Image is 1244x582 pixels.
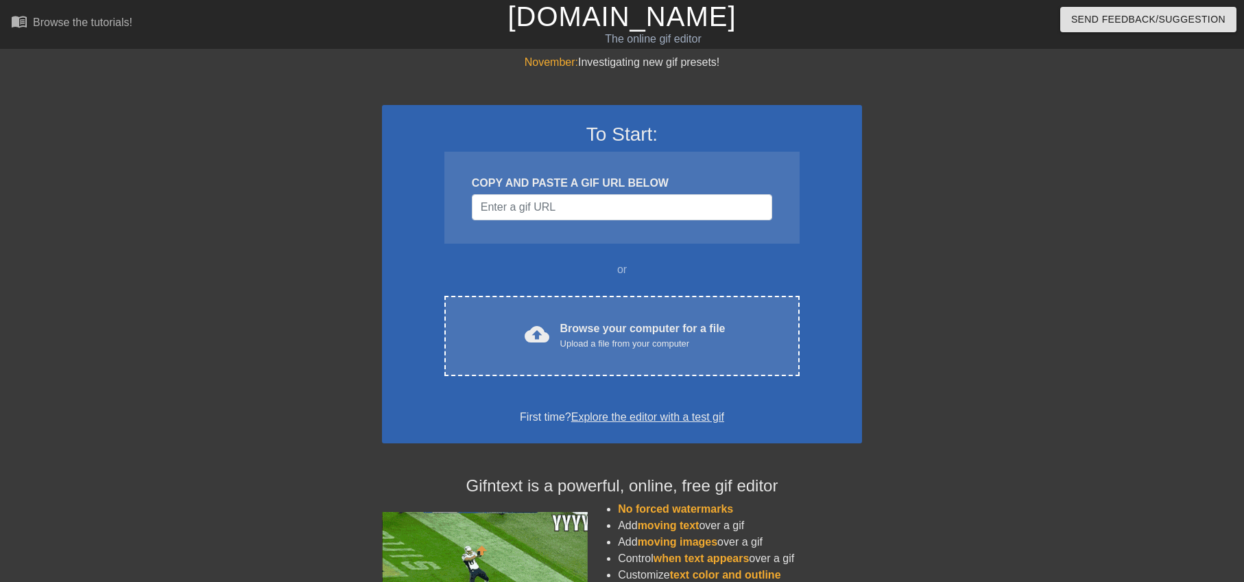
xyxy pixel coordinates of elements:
[638,520,699,531] span: moving text
[400,409,844,426] div: First time?
[33,16,132,28] div: Browse the tutorials!
[382,476,862,496] h4: Gifntext is a powerful, online, free gif editor
[618,503,733,515] span: No forced watermarks
[382,54,862,71] div: Investigating new gif presets!
[422,31,885,47] div: The online gif editor
[560,321,726,351] div: Browse your computer for a file
[472,175,772,191] div: COPY AND PASTE A GIF URL BELOW
[638,536,717,548] span: moving images
[670,569,781,581] span: text color and outline
[418,261,826,278] div: or
[1060,7,1236,32] button: Send Feedback/Suggestion
[618,550,862,567] li: Control over a gif
[525,322,549,347] span: cloud_upload
[525,56,578,68] span: November:
[11,13,27,30] span: menu_book
[1071,11,1225,28] span: Send Feedback/Suggestion
[472,194,772,220] input: Username
[618,517,862,534] li: Add over a gif
[618,534,862,550] li: Add over a gif
[400,123,844,146] h3: To Start:
[11,13,132,34] a: Browse the tutorials!
[571,411,724,423] a: Explore the editor with a test gif
[560,337,726,351] div: Upload a file from your computer
[654,552,750,564] span: when text appears
[507,1,736,32] a: [DOMAIN_NAME]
